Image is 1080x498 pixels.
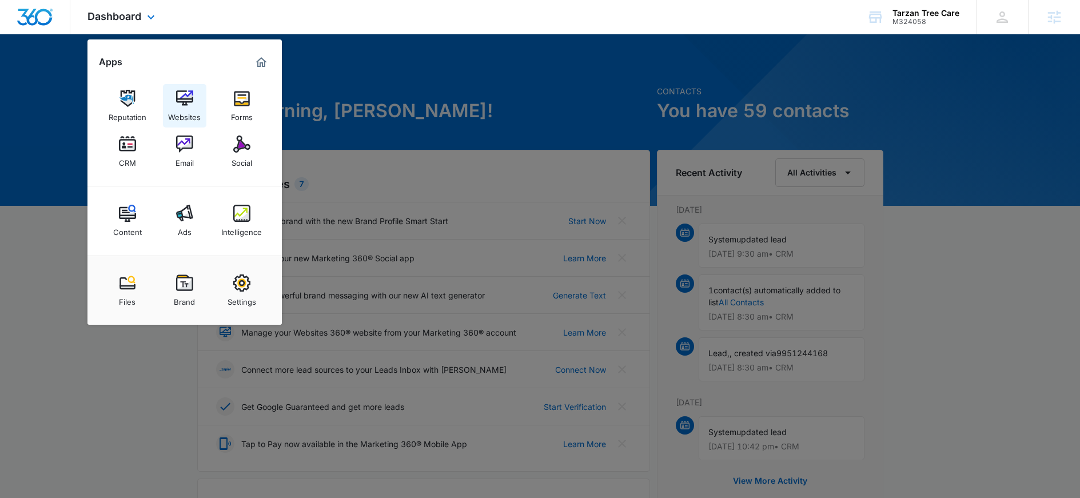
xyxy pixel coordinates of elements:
div: Forms [231,107,253,122]
div: Intelligence [221,222,262,237]
a: Files [106,269,149,312]
div: Brand [174,292,195,306]
div: Reputation [109,107,146,122]
div: CRM [119,153,136,168]
div: Websites [168,107,201,122]
div: Email [176,153,194,168]
div: Files [119,292,136,306]
a: Forms [220,84,264,128]
h2: Apps [99,57,122,67]
div: account name [892,9,959,18]
div: Ads [178,222,192,237]
a: Social [220,130,264,173]
a: Content [106,199,149,242]
a: Ads [163,199,206,242]
a: CRM [106,130,149,173]
div: account id [892,18,959,26]
a: Marketing 360® Dashboard [252,53,270,71]
span: Dashboard [87,10,141,22]
div: Social [232,153,252,168]
a: Brand [163,269,206,312]
a: Intelligence [220,199,264,242]
div: Settings [228,292,256,306]
a: Reputation [106,84,149,128]
div: Content [113,222,142,237]
a: Websites [163,84,206,128]
a: Email [163,130,206,173]
a: Settings [220,269,264,312]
